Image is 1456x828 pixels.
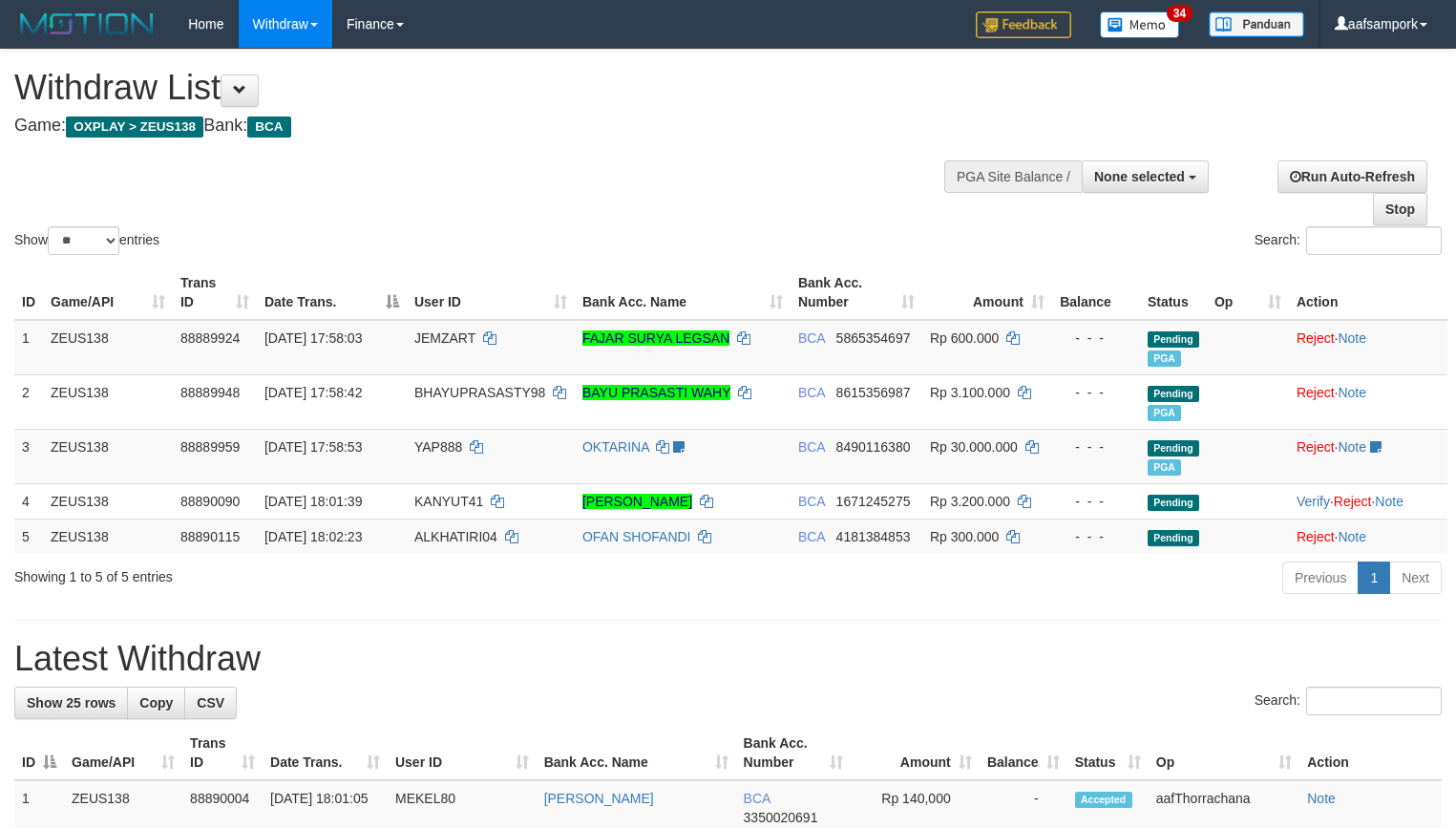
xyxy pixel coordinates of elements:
[582,385,730,400] a: BAYU PRASASTI WAHY
[407,265,575,320] th: User ID: activate to sort column ascending
[247,117,290,138] span: BCA
[976,11,1071,38] img: Feedback.jpg
[1277,160,1427,193] a: Run Auto-Refresh
[43,429,173,483] td: ZEUS138
[14,687,128,719] a: Show 25 rows
[930,494,1010,509] span: Rp 3.200.000
[1149,726,1299,780] th: Op: activate to sort column ascending
[14,429,43,483] td: 3
[930,439,1018,455] span: Rp 30.000.000
[1060,492,1132,511] div: - - -
[930,529,999,544] span: Rp 300.000
[1060,527,1132,546] div: - - -
[1338,385,1366,400] a: Note
[798,330,825,346] span: BCA
[1094,169,1185,184] span: None selected
[264,439,362,455] span: [DATE] 17:58:53
[1306,687,1442,715] input: Search:
[1140,265,1207,320] th: Status
[930,385,1010,400] span: Rp 3.100.000
[1297,529,1335,544] a: Reject
[264,529,362,544] span: [DATE] 18:02:23
[14,226,159,255] label: Show entries
[1060,329,1132,348] div: - - -
[1100,11,1180,38] img: Button%20Memo.svg
[14,483,43,519] td: 4
[582,330,729,346] a: FAJAR SURYA LEGSAN
[48,226,119,255] select: Showentries
[1082,160,1209,193] button: None selected
[197,695,224,711] span: CSV
[1060,437,1132,456] div: - - -
[1289,483,1447,519] td: · ·
[575,265,791,320] th: Bank Acc. Name: activate to sort column ascending
[264,385,362,400] span: [DATE] 17:58:42
[264,494,362,509] span: [DATE] 18:01:39
[922,265,1052,320] th: Amount: activate to sort column ascending
[180,529,240,544] span: 88890115
[1148,386,1199,402] span: Pending
[1297,330,1335,346] a: Reject
[414,494,483,509] span: KANYUT41
[537,726,736,780] th: Bank Acc. Name: activate to sort column ascending
[14,69,952,107] h1: Withdraw List
[1148,459,1181,476] span: Marked by aafmaleo
[1289,265,1447,320] th: Action
[14,560,592,586] div: Showing 1 to 5 of 5 entries
[944,160,1082,193] div: PGA Site Balance /
[1148,350,1181,367] span: Marked by aafnoeunsreypich
[414,439,462,455] span: YAP888
[414,529,497,544] span: ALKHATIRI04
[836,494,911,509] span: Copy 1671245275 to clipboard
[744,791,770,806] span: BCA
[182,726,263,780] th: Trans ID: activate to sort column ascending
[64,726,182,780] th: Game/API: activate to sort column ascending
[544,791,654,806] a: [PERSON_NAME]
[1373,193,1427,225] a: Stop
[1297,439,1335,455] a: Reject
[582,529,691,544] a: OFAN SHOFANDI
[836,385,911,400] span: Copy 8615356987 to clipboard
[180,494,240,509] span: 88890090
[1148,331,1199,348] span: Pending
[1067,726,1149,780] th: Status: activate to sort column ascending
[836,529,911,544] span: Copy 4181384853 to clipboard
[14,117,952,136] h4: Game: Bank:
[184,687,237,719] a: CSV
[930,330,999,346] span: Rp 600.000
[1307,791,1336,806] a: Note
[1297,385,1335,400] a: Reject
[127,687,185,719] a: Copy
[180,330,240,346] span: 88889924
[980,726,1067,780] th: Balance: activate to sort column ascending
[1148,405,1181,421] span: Marked by aafnoeunsreypich
[1167,5,1192,22] span: 34
[1389,562,1442,594] a: Next
[736,726,852,780] th: Bank Acc. Number: activate to sort column ascending
[14,265,43,320] th: ID
[173,265,257,320] th: Trans ID: activate to sort column ascending
[582,439,649,455] a: OKTARINA
[1338,330,1366,346] a: Note
[1255,687,1442,715] label: Search:
[791,265,922,320] th: Bank Acc. Number: activate to sort column ascending
[263,726,388,780] th: Date Trans.: activate to sort column ascending
[14,640,1442,678] h1: Latest Withdraw
[139,695,173,711] span: Copy
[851,726,979,780] th: Amount: activate to sort column ascending
[744,810,818,825] span: Copy 3350020691 to clipboard
[1255,226,1442,255] label: Search:
[798,494,825,509] span: BCA
[1334,494,1372,509] a: Reject
[1338,529,1366,544] a: Note
[582,494,692,509] a: [PERSON_NAME]
[1299,726,1442,780] th: Action
[1075,792,1132,808] span: Accepted
[1148,440,1199,456] span: Pending
[798,439,825,455] span: BCA
[1052,265,1140,320] th: Balance
[1289,374,1447,429] td: ·
[180,385,240,400] span: 88889948
[27,695,116,711] span: Show 25 rows
[388,726,537,780] th: User ID: activate to sort column ascending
